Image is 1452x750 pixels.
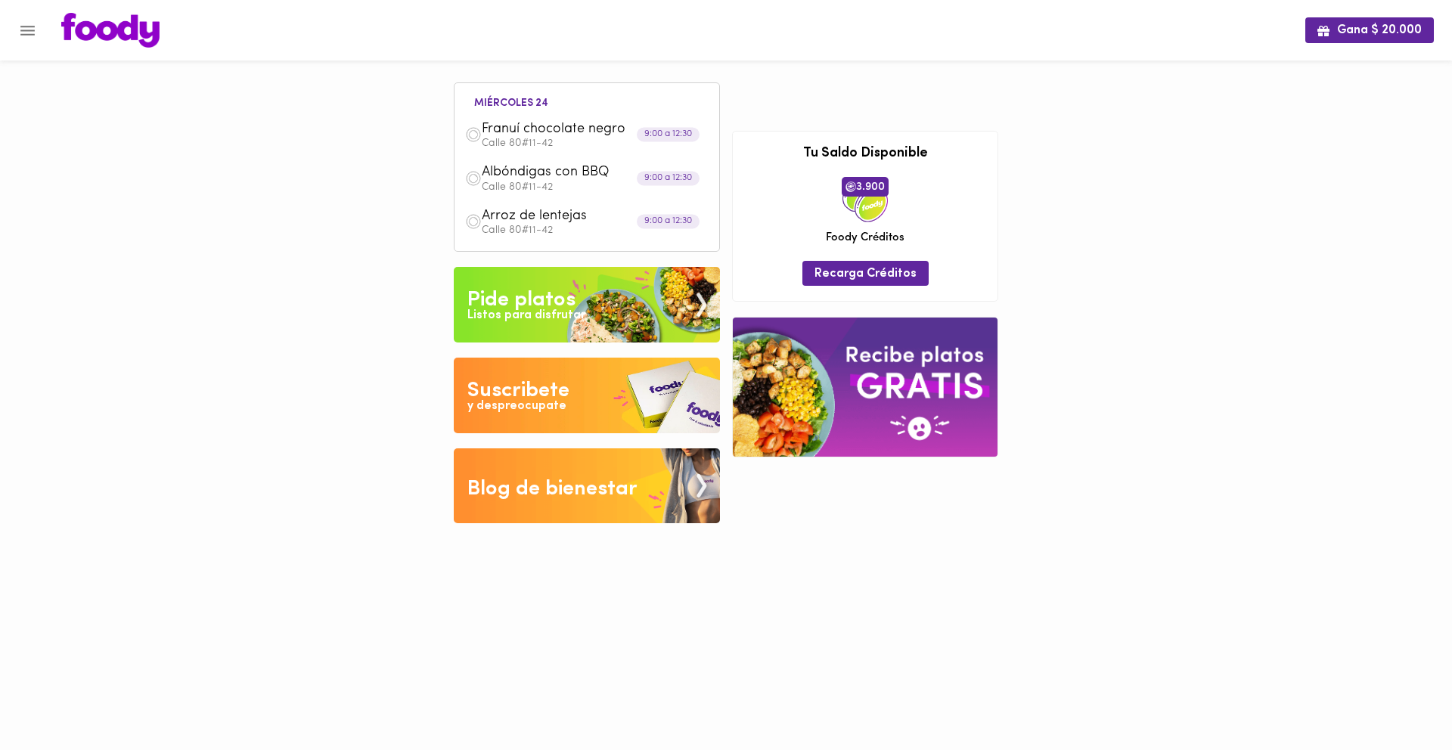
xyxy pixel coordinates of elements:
img: dish.png [465,126,482,143]
h3: Tu Saldo Disponible [744,147,986,162]
img: dish.png [465,170,482,187]
div: 9:00 a 12:30 [637,215,700,229]
button: Gana $ 20.000 [1305,17,1434,42]
img: credits-package.png [842,177,888,222]
img: Pide un Platos [454,267,720,342]
li: miércoles 24 [462,95,560,109]
span: Franuí chocolate negro [482,121,656,138]
button: Menu [9,12,46,49]
p: Calle 80#11-42 [482,225,709,236]
img: logo.png [61,13,160,48]
img: dish.png [465,213,482,230]
p: Calle 80#11-42 [482,182,709,193]
span: Albóndigas con BBQ [482,164,656,181]
div: Listos para disfrutar [467,307,585,324]
span: Gana $ 20.000 [1317,23,1422,38]
span: 3.900 [842,177,889,197]
img: Blog de bienestar [454,448,720,524]
div: Blog de bienestar [467,474,638,504]
button: Recarga Créditos [802,261,929,286]
div: y despreocupate [467,398,566,415]
p: Calle 80#11-42 [482,138,709,149]
img: referral-banner.png [733,318,997,456]
div: Pide platos [467,285,576,315]
div: 9:00 a 12:30 [637,128,700,142]
div: Suscribete [467,376,569,406]
span: Recarga Créditos [814,267,917,281]
div: 9:00 a 12:30 [637,171,700,185]
img: foody-creditos.png [845,181,856,192]
img: Disfruta bajar de peso [454,358,720,433]
iframe: Messagebird Livechat Widget [1364,662,1437,735]
span: Foody Créditos [826,230,904,246]
span: Arroz de lentejas [482,208,656,225]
